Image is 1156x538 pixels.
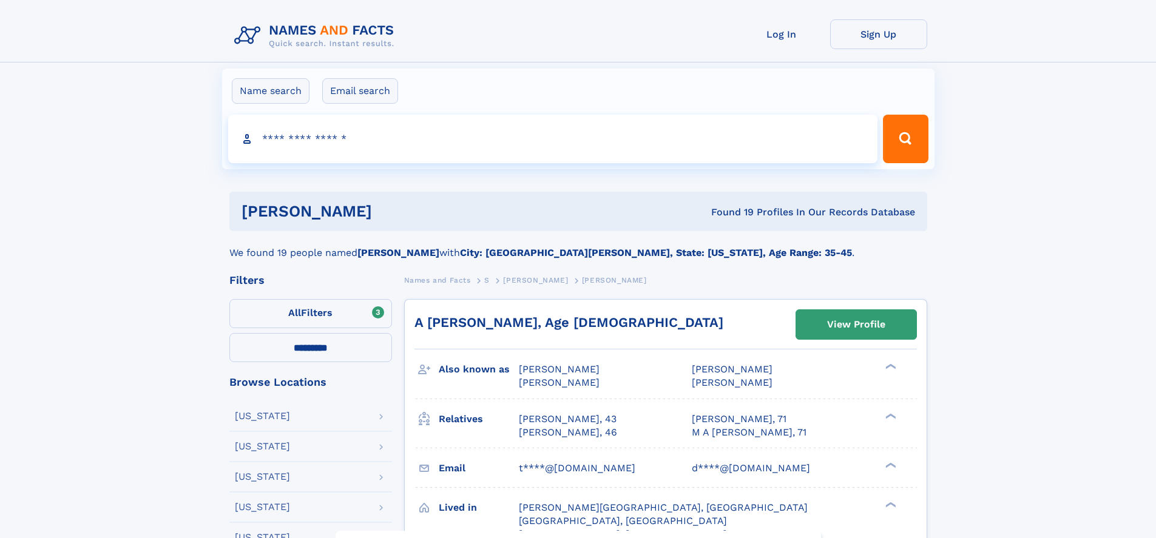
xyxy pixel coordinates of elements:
[229,275,392,286] div: Filters
[288,307,301,318] span: All
[229,231,927,260] div: We found 19 people named with .
[519,377,600,388] span: [PERSON_NAME]
[229,377,392,388] div: Browse Locations
[582,276,647,284] span: [PERSON_NAME]
[692,412,786,426] a: [PERSON_NAME], 71
[882,363,897,371] div: ❯
[883,115,928,163] button: Search Button
[242,204,542,219] h1: [PERSON_NAME]
[229,19,404,52] img: Logo Names and Facts
[228,115,878,163] input: search input
[519,515,727,526] span: [GEOGRAPHIC_DATA], [GEOGRAPHIC_DATA]
[519,412,617,426] a: [PERSON_NAME], 43
[484,272,490,287] a: S
[235,411,290,421] div: [US_STATE]
[519,426,617,439] a: [PERSON_NAME], 46
[692,363,772,375] span: [PERSON_NAME]
[235,442,290,451] div: [US_STATE]
[503,272,568,287] a: [PERSON_NAME]
[503,276,568,284] span: [PERSON_NAME]
[519,502,808,513] span: [PERSON_NAME][GEOGRAPHIC_DATA], [GEOGRAPHIC_DATA]
[235,502,290,512] div: [US_STATE]
[484,276,490,284] span: S
[414,315,723,330] a: A [PERSON_NAME], Age [DEMOGRAPHIC_DATA]
[439,409,519,429] h3: Relatives
[404,272,471,287] a: Names and Facts
[232,78,309,104] label: Name search
[692,426,806,439] a: M A [PERSON_NAME], 71
[229,299,392,328] label: Filters
[439,497,519,518] h3: Lived in
[796,310,916,339] a: View Profile
[322,78,398,104] label: Email search
[357,247,439,258] b: [PERSON_NAME]
[439,359,519,380] h3: Also known as
[830,19,927,49] a: Sign Up
[439,458,519,479] h3: Email
[519,363,600,375] span: [PERSON_NAME]
[733,19,830,49] a: Log In
[882,412,897,420] div: ❯
[882,500,897,508] div: ❯
[235,472,290,482] div: [US_STATE]
[692,377,772,388] span: [PERSON_NAME]
[460,247,852,258] b: City: [GEOGRAPHIC_DATA][PERSON_NAME], State: [US_STATE], Age Range: 35-45
[827,311,885,338] div: View Profile
[882,461,897,469] div: ❯
[541,206,915,219] div: Found 19 Profiles In Our Records Database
